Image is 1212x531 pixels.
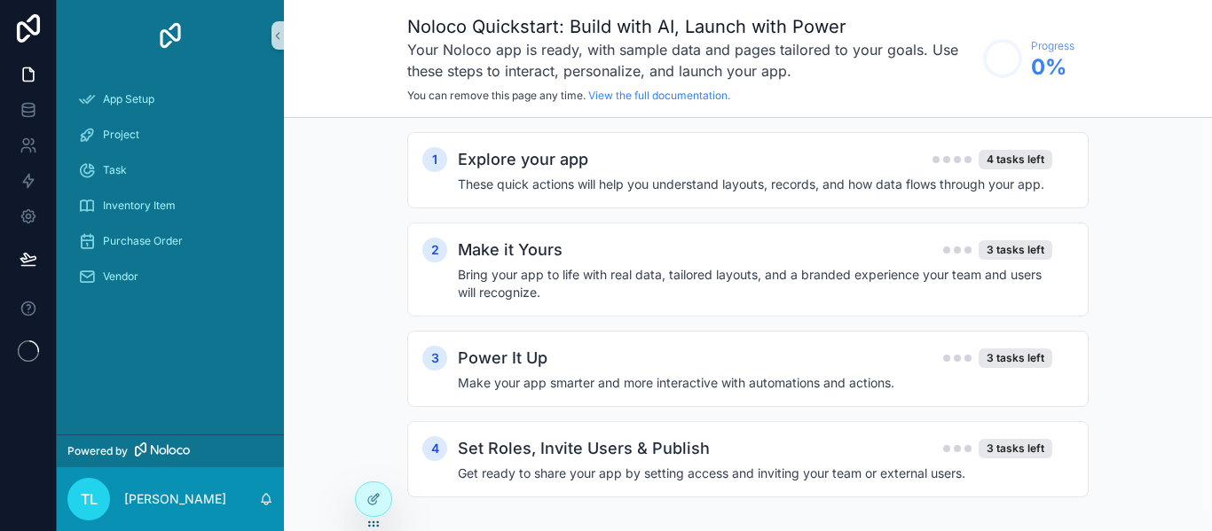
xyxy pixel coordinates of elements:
span: Vendor [103,269,138,284]
span: Progress [1031,39,1074,53]
a: Purchase Order [67,225,273,257]
a: Inventory Item [67,190,273,222]
h1: Noloco Quickstart: Build with AI, Launch with Power [407,14,974,39]
div: scrollable content [57,71,284,316]
a: App Setup [67,83,273,115]
p: [PERSON_NAME] [124,490,226,508]
span: Task [103,163,127,177]
a: Powered by [57,434,284,467]
span: Purchase Order [103,234,183,248]
span: TL [81,488,98,510]
span: App Setup [103,92,154,106]
span: You can remove this page any time. [407,89,586,102]
a: View the full documentation. [588,89,730,102]
a: Vendor [67,261,273,293]
span: 0 % [1031,53,1074,82]
span: Powered by [67,444,128,458]
h3: Your Noloco app is ready, with sample data and pages tailored to your goals. Use these steps to i... [407,39,974,82]
a: Project [67,119,273,151]
a: Task [67,154,273,186]
span: Inventory Item [103,199,176,213]
img: App logo [156,21,185,50]
span: Project [103,128,139,142]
